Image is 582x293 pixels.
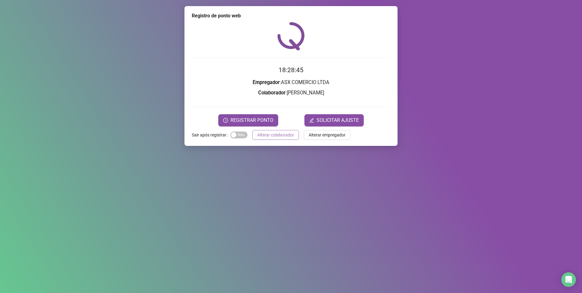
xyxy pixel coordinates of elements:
button: REGISTRAR PONTO [218,114,278,126]
span: Alterar empregador [309,132,345,138]
button: editSOLICITAR AJUSTE [304,114,364,126]
span: SOLICITAR AJUSTE [317,117,359,124]
span: edit [309,118,314,123]
time: 18:28:45 [279,66,303,74]
div: Open Intercom Messenger [561,272,576,287]
span: clock-circle [223,118,228,123]
span: REGISTRAR PONTO [230,117,273,124]
button: Alterar colaborador [252,130,299,140]
button: Alterar empregador [304,130,350,140]
div: Registro de ponto web [192,12,390,19]
strong: Colaborador [258,90,286,96]
h3: : [PERSON_NAME] [192,89,390,97]
label: Sair após registrar [192,130,230,140]
h3: : ASX COMERCIO LTDA [192,79,390,86]
strong: Empregador [253,79,280,85]
span: Alterar colaborador [257,132,294,138]
img: QRPoint [277,22,305,50]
